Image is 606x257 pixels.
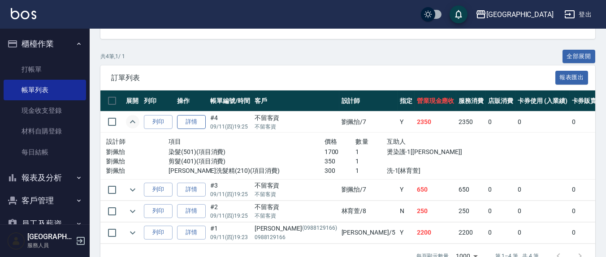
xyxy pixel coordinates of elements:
img: Logo [11,8,36,19]
td: 0 [486,222,515,243]
p: [PERSON_NAME]洗髮精(210)(項目消費) [169,166,325,176]
p: 不留客資 [255,123,337,131]
td: #4 [208,111,252,133]
button: 列印 [144,183,173,197]
td: 2200 [456,222,486,243]
td: 2350 [456,111,486,133]
td: #1 [208,222,252,243]
p: 染髮(501)(項目消費) [169,147,325,157]
td: 650 [415,179,457,200]
td: Y [398,222,415,243]
td: 0 [486,111,515,133]
a: 打帳單 [4,59,86,80]
div: [PERSON_NAME] [255,224,337,233]
p: 洗-1[林育萱] [387,166,480,176]
td: 250 [456,201,486,222]
a: 帳單列表 [4,80,86,100]
th: 操作 [175,90,208,111]
td: N [398,201,415,222]
button: 櫃檯作業 [4,32,86,56]
a: 詳情 [177,226,206,240]
th: 服務消費 [456,90,486,111]
td: 250 [415,201,457,222]
button: expand row [126,205,139,218]
p: 09/11 (四) 19:25 [210,190,250,198]
p: 09/11 (四) 19:25 [210,212,250,220]
a: 材料自購登錄 [4,121,86,141]
p: 燙染護-1[[PERSON_NAME]] [387,147,480,157]
th: 列印 [142,90,175,111]
div: 不留客資 [255,113,337,123]
p: 不留客資 [255,190,337,198]
button: 員工及薪資 [4,212,86,236]
p: 共 4 筆, 1 / 1 [100,52,125,60]
div: 不留客資 [255,202,337,212]
button: 列印 [144,115,173,129]
p: 不留客資 [255,212,337,220]
th: 展開 [124,90,142,111]
td: Y [398,111,415,133]
th: 指定 [398,90,415,111]
td: #2 [208,201,252,222]
a: 詳情 [177,204,206,218]
button: 列印 [144,226,173,240]
span: 設計師 [106,138,126,145]
span: 價格 [325,138,338,145]
td: [PERSON_NAME] /5 [339,222,398,243]
td: #3 [208,179,252,200]
a: 報表匯出 [555,73,589,81]
a: 詳情 [177,183,206,197]
th: 營業現金應收 [415,90,457,111]
th: 帳單編號/時間 [208,90,252,111]
td: 0 [515,222,570,243]
p: 劉佩怡 [106,147,169,157]
button: 全部展開 [563,50,596,64]
button: 客戶管理 [4,189,86,212]
p: 劉佩怡 [106,157,169,166]
p: 劉佩怡 [106,166,169,176]
span: 項目 [169,138,182,145]
td: 2200 [415,222,457,243]
th: 店販消費 [486,90,515,111]
button: 登出 [561,6,595,23]
p: 09/11 (四) 19:23 [210,233,250,241]
td: Y [398,179,415,200]
p: 1700 [325,147,356,157]
td: 林育萱 /8 [339,201,398,222]
span: 數量 [355,138,368,145]
p: 服務人員 [27,241,73,249]
button: 報表匯出 [555,71,589,85]
div: [GEOGRAPHIC_DATA] [486,9,554,20]
th: 設計師 [339,90,398,111]
button: [GEOGRAPHIC_DATA] [472,5,557,24]
p: 1 [355,166,387,176]
span: 訂單列表 [111,73,555,82]
button: 列印 [144,204,173,218]
p: 09/11 (四) 19:25 [210,123,250,131]
td: 劉佩怡 /7 [339,179,398,200]
td: 0 [486,201,515,222]
td: 0 [515,111,570,133]
th: 客戶 [252,90,339,111]
p: 1 [355,147,387,157]
td: 劉佩怡 /7 [339,111,398,133]
img: Person [7,232,25,250]
button: expand row [126,226,139,240]
td: 2350 [415,111,457,133]
button: 報表及分析 [4,166,86,189]
a: 每日結帳 [4,142,86,163]
button: save [450,5,467,23]
p: 0988129166 [255,233,337,241]
td: 0 [515,201,570,222]
td: 0 [515,179,570,200]
p: 350 [325,157,356,166]
p: 剪髮(401)(項目消費) [169,157,325,166]
td: 650 [456,179,486,200]
h5: [GEOGRAPHIC_DATA] [27,232,73,241]
a: 現金收支登錄 [4,100,86,121]
p: (0988129166) [302,224,337,233]
p: 300 [325,166,356,176]
button: expand row [126,183,139,197]
div: 不留客資 [255,181,337,190]
button: expand row [126,115,139,128]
